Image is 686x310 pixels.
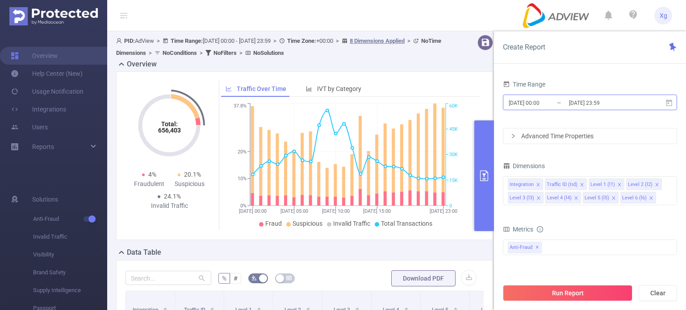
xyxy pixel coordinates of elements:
[611,196,616,201] i: icon: close
[32,138,54,156] a: Reports
[547,179,577,190] div: Traffic ID (tid)
[536,182,540,188] i: icon: close
[237,50,245,56] span: >
[11,47,58,65] a: Overview
[33,246,107,264] span: Visibility
[503,128,677,144] div: icon: rightAdvanced Time Properties
[545,178,587,190] li: Traffic ID (tid)
[146,50,155,56] span: >
[449,178,458,183] tspan: 15K
[226,86,232,92] i: icon: line-chart
[333,37,342,44] span: >
[271,37,279,44] span: >
[239,208,267,214] tspan: [DATE] 00:00
[547,192,572,204] div: Level 4 (l4)
[237,85,286,92] span: Traffic Over Time
[161,120,178,128] tspan: Total:
[33,210,107,228] span: Anti-Fraud
[171,37,203,44] b: Time Range:
[622,192,647,204] div: Level 6 (l6)
[660,7,667,25] span: Xg
[626,178,662,190] li: Level 2 (l2)
[158,127,181,134] tspan: 656,403
[537,226,543,232] i: icon: info-circle
[125,271,211,285] input: Search...
[322,208,349,214] tspan: [DATE] 10:00
[148,171,156,178] span: 4%
[580,182,584,188] i: icon: close
[116,37,441,56] span: AdView [DATE] 00:00 - [DATE] 23:59 +00:00
[545,192,581,203] li: Level 4 (l4)
[503,226,533,233] span: Metrics
[590,179,615,190] div: Level 1 (l1)
[238,176,247,182] tspan: 10%
[508,192,544,203] li: Level 3 (l3)
[536,196,541,201] i: icon: close
[256,306,261,309] i: icon: caret-up
[286,275,292,281] i: icon: table
[164,193,181,200] span: 24.1%
[32,190,58,208] span: Solutions
[197,50,205,56] span: >
[32,143,54,150] span: Reports
[508,242,542,253] span: Anti-Fraud
[574,196,578,201] i: icon: close
[503,162,545,169] span: Dimensions
[649,196,653,201] i: icon: close
[33,281,107,299] span: Supply Intelligence
[617,182,622,188] i: icon: close
[568,97,640,109] input: End date
[293,220,322,227] span: Suspicious
[449,126,458,132] tspan: 45K
[510,179,534,190] div: Integration
[280,208,308,214] tspan: [DATE] 05:00
[449,103,458,109] tspan: 60K
[589,178,624,190] li: Level 1 (l1)
[333,220,370,227] span: Invalid Traffic
[508,97,580,109] input: Start date
[222,275,226,282] span: %
[305,306,310,309] i: icon: caret-up
[381,220,432,227] span: Total Transactions
[129,179,169,189] div: Fraudulent
[184,171,201,178] span: 20.1%
[449,203,452,209] tspan: 0
[453,306,458,309] i: icon: caret-up
[510,133,516,139] i: icon: right
[238,149,247,155] tspan: 20%
[253,50,284,56] b: No Solutions
[391,270,456,286] button: Download PDF
[11,118,48,136] a: Users
[210,306,215,309] i: icon: caret-up
[11,65,83,83] a: Help Center (New)
[363,208,391,214] tspan: [DATE] 15:00
[535,242,539,253] span: ✕
[317,85,361,92] span: IVT by Category
[503,285,632,301] button: Run Report
[583,192,619,203] li: Level 5 (l5)
[33,228,107,246] span: Invalid Traffic
[11,83,84,100] a: Usage Notification
[127,247,161,258] h2: Data Table
[510,192,534,204] div: Level 3 (l3)
[213,50,237,56] b: No Filters
[620,192,656,203] li: Level 6 (l6)
[116,38,124,44] i: icon: user
[355,306,360,309] i: icon: caret-up
[508,178,543,190] li: Integration
[149,201,189,211] div: Invalid Traffic
[11,100,66,118] a: Integrations
[234,103,247,109] tspan: 37.8%
[9,7,98,25] img: Protected Media
[430,208,457,214] tspan: [DATE] 23:00
[265,220,282,227] span: Fraud
[350,37,405,44] u: 8 Dimensions Applied
[33,264,107,281] span: Brand Safety
[449,152,458,158] tspan: 30K
[163,306,168,309] i: icon: caret-up
[405,37,413,44] span: >
[234,275,238,282] span: #
[124,37,135,44] b: PID:
[404,306,409,309] i: icon: caret-up
[287,37,316,44] b: Time Zone:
